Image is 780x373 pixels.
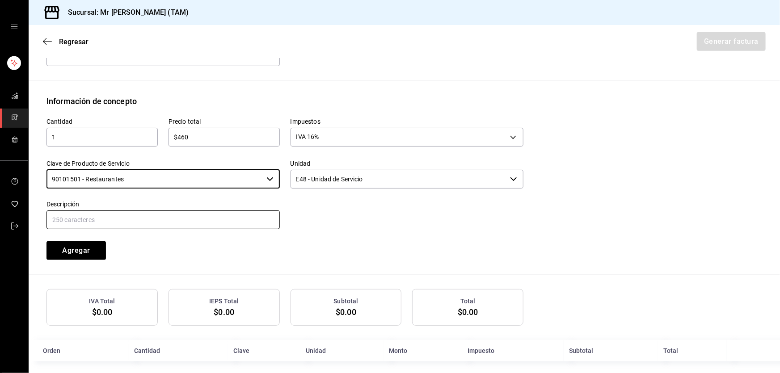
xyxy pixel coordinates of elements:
[384,340,463,361] th: Monto
[169,118,280,125] label: Precio total
[129,340,228,361] th: Cantidad
[458,307,478,317] span: $0.00
[462,340,564,361] th: Impuesto
[92,307,113,317] span: $0.00
[11,23,18,30] button: open drawer
[29,340,129,361] th: Orden
[334,297,358,306] h3: Subtotal
[169,132,280,142] input: $0.00
[209,297,239,306] h3: IEPS Total
[658,340,727,361] th: Total
[89,297,115,306] h3: IVA Total
[61,7,189,18] h3: Sucursal: Mr [PERSON_NAME] (TAM)
[46,95,137,107] div: Información de concepto
[46,241,106,260] button: Agregar
[228,340,300,361] th: Clave
[46,170,263,189] input: Elige una opción
[291,170,507,189] input: Elige una opción
[46,160,280,167] label: Clave de Producto de Servicio
[296,132,319,141] span: IVA 16%
[46,210,280,229] input: 250 caracteres
[564,340,658,361] th: Subtotal
[46,118,158,125] label: Cantidad
[46,201,280,207] label: Descripción
[291,160,524,167] label: Unidad
[460,297,476,306] h3: Total
[214,307,234,317] span: $0.00
[59,38,89,46] span: Regresar
[300,340,384,361] th: Unidad
[43,38,89,46] button: Regresar
[291,118,524,125] label: Impuestos
[336,307,356,317] span: $0.00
